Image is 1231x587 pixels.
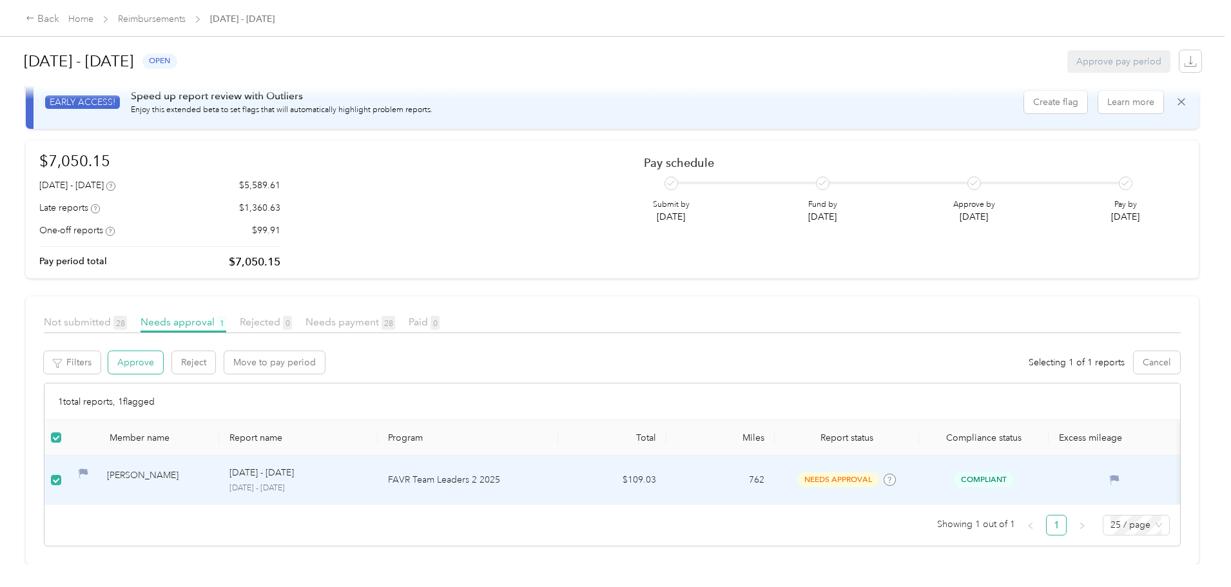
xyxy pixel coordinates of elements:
[388,473,548,487] p: FAVR Team Leaders 2 2025
[239,201,280,215] p: $1,360.63
[142,53,177,68] span: open
[1159,515,1231,587] iframe: Everlance-gr Chat Button Frame
[568,432,656,443] div: Total
[217,316,226,330] span: 1
[1020,515,1041,535] button: left
[39,224,115,237] div: One-off reports
[666,456,775,505] td: 762
[1103,515,1170,535] div: Page Size
[558,456,666,505] td: $109.03
[305,316,395,328] span: Needs payment
[131,104,432,116] p: Enjoy this extended beta to set flags that will automatically highlight problem reports.
[283,316,292,330] span: 0
[653,210,690,224] p: [DATE]
[229,254,280,270] p: $7,050.15
[210,12,275,26] span: [DATE] - [DATE]
[107,468,209,491] div: [PERSON_NAME]
[798,472,879,487] span: needs approval
[1078,522,1086,530] span: right
[937,515,1015,534] span: Showing 1 out of 1
[378,420,558,456] th: Program
[172,351,215,374] button: Reject
[252,224,280,237] p: $99.91
[44,383,1180,420] div: 1 total reports, 1 flagged
[110,432,209,443] div: Member name
[378,456,558,505] td: FAVR Team Leaders 2 2025
[26,12,59,27] div: Back
[224,351,325,374] button: Move to pay period
[382,316,395,330] span: 28
[68,14,93,24] a: Home
[1029,356,1125,369] span: Selecting 1 of 1 reports
[1110,515,1162,535] span: 25 / page
[1111,199,1139,211] p: Pay by
[219,420,378,456] th: Report name
[229,483,367,494] p: [DATE] - [DATE]
[644,156,1163,169] h2: Pay schedule
[141,316,226,328] span: Needs approval
[954,472,1013,487] span: Compliant
[785,432,909,443] span: Report status
[1047,515,1066,535] a: 1
[1027,522,1034,530] span: left
[113,316,127,330] span: 28
[808,199,837,211] p: Fund by
[1020,515,1041,535] li: Previous Page
[24,46,133,77] h1: [DATE] - [DATE]
[1059,432,1170,443] p: Excess mileage
[44,316,127,328] span: Not submitted
[1072,515,1092,535] button: right
[45,95,120,109] span: EARLY ACCESS!
[1134,351,1180,374] button: Cancel
[44,351,101,374] button: Filters
[240,316,292,328] span: Rejected
[677,432,764,443] div: Miles
[953,199,995,211] p: Approve by
[39,201,100,215] div: Late reports
[229,466,294,480] p: [DATE] - [DATE]
[1046,515,1067,535] li: 1
[431,316,440,330] span: 0
[39,255,107,268] p: Pay period total
[409,316,440,328] span: Paid
[118,14,186,24] a: Reimbursements
[1111,210,1139,224] p: [DATE]
[239,178,280,192] p: $5,589.61
[808,210,837,224] p: [DATE]
[1072,515,1092,535] li: Next Page
[108,351,163,374] button: Approve
[653,199,690,211] p: Submit by
[929,432,1038,443] span: Compliance status
[39,178,115,192] div: [DATE] - [DATE]
[953,210,995,224] p: [DATE]
[68,420,219,456] th: Member name
[39,149,280,172] h1: $7,050.15
[1098,91,1163,113] button: Learn more
[1024,91,1087,113] button: Create flag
